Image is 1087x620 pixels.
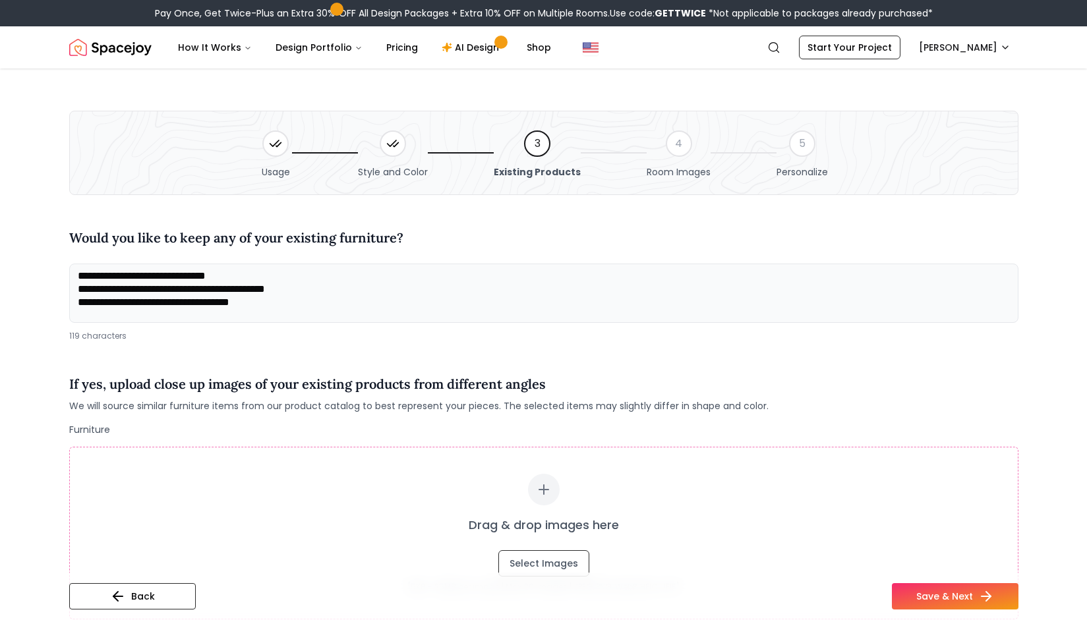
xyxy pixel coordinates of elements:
[911,36,1018,59] button: [PERSON_NAME]
[789,130,815,157] div: 5
[666,130,692,157] div: 4
[155,7,933,20] div: Pay Once, Get Twice-Plus an Extra 30% OFF All Design Packages + Extra 10% OFF on Multiple Rooms.
[498,550,589,577] button: Select Images
[799,36,900,59] a: Start Your Project
[69,423,1018,436] p: Furniture
[469,516,619,534] p: Drag & drop images here
[516,34,562,61] a: Shop
[358,165,428,179] span: Style and Color
[69,228,403,248] h4: Would you like to keep any of your existing furniture?
[69,331,1018,341] div: 119 characters
[892,583,1018,609] button: Save & Next
[69,583,196,609] button: Back
[610,7,706,20] span: Use code:
[655,7,706,20] b: GETTWICE
[524,130,550,157] div: 3
[376,34,428,61] a: Pricing
[69,399,769,412] span: We will source similar furniture items from our product catalog to best represent your pieces. Th...
[69,34,152,61] a: Spacejoy
[647,165,711,179] span: Room Images
[494,165,581,179] span: Existing Products
[777,165,828,179] span: Personalize
[69,374,769,394] h4: If yes, upload close up images of your existing products from different angles
[69,26,1018,69] nav: Global
[265,34,373,61] button: Design Portfolio
[69,34,152,61] img: Spacejoy Logo
[167,34,562,61] nav: Main
[706,7,933,20] span: *Not applicable to packages already purchased*
[167,34,262,61] button: How It Works
[431,34,514,61] a: AI Design
[583,40,599,55] img: United States
[262,165,290,179] span: Usage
